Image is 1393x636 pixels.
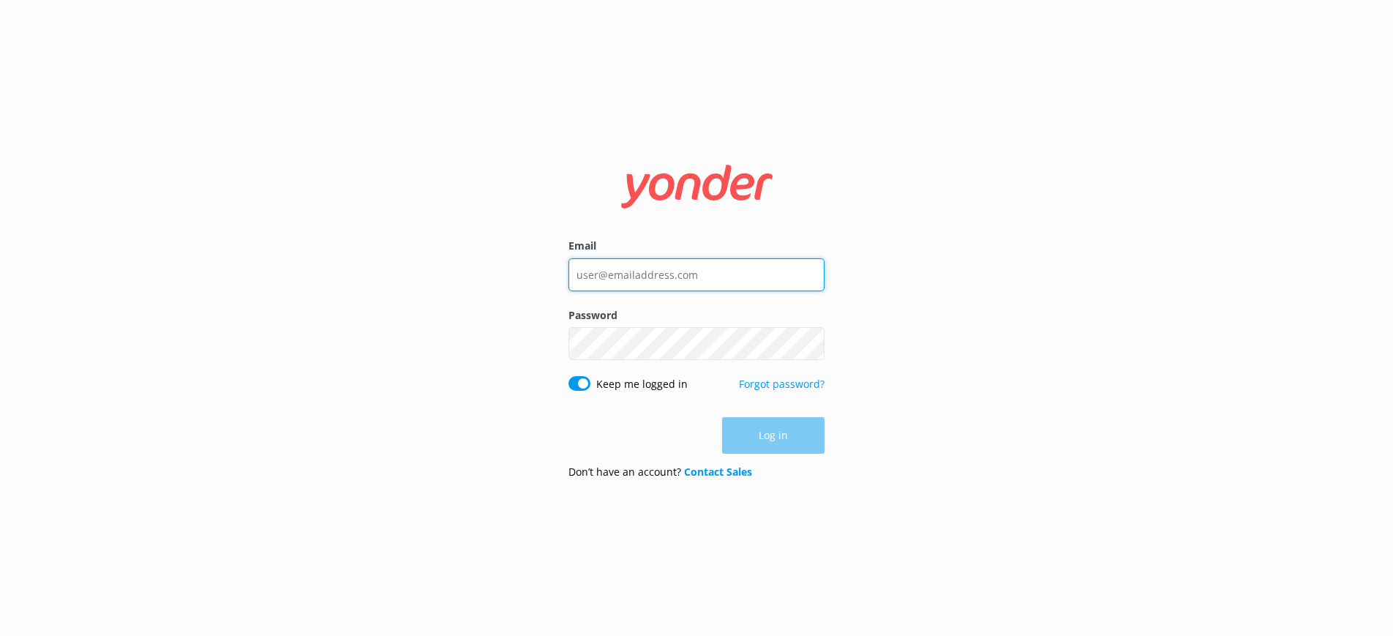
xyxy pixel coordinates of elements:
[684,465,752,479] a: Contact Sales
[596,376,688,392] label: Keep me logged in
[568,258,825,291] input: user@emailaddress.com
[568,464,752,480] p: Don’t have an account?
[739,377,825,391] a: Forgot password?
[795,329,825,359] button: Show password
[568,238,825,254] label: Email
[568,307,825,323] label: Password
